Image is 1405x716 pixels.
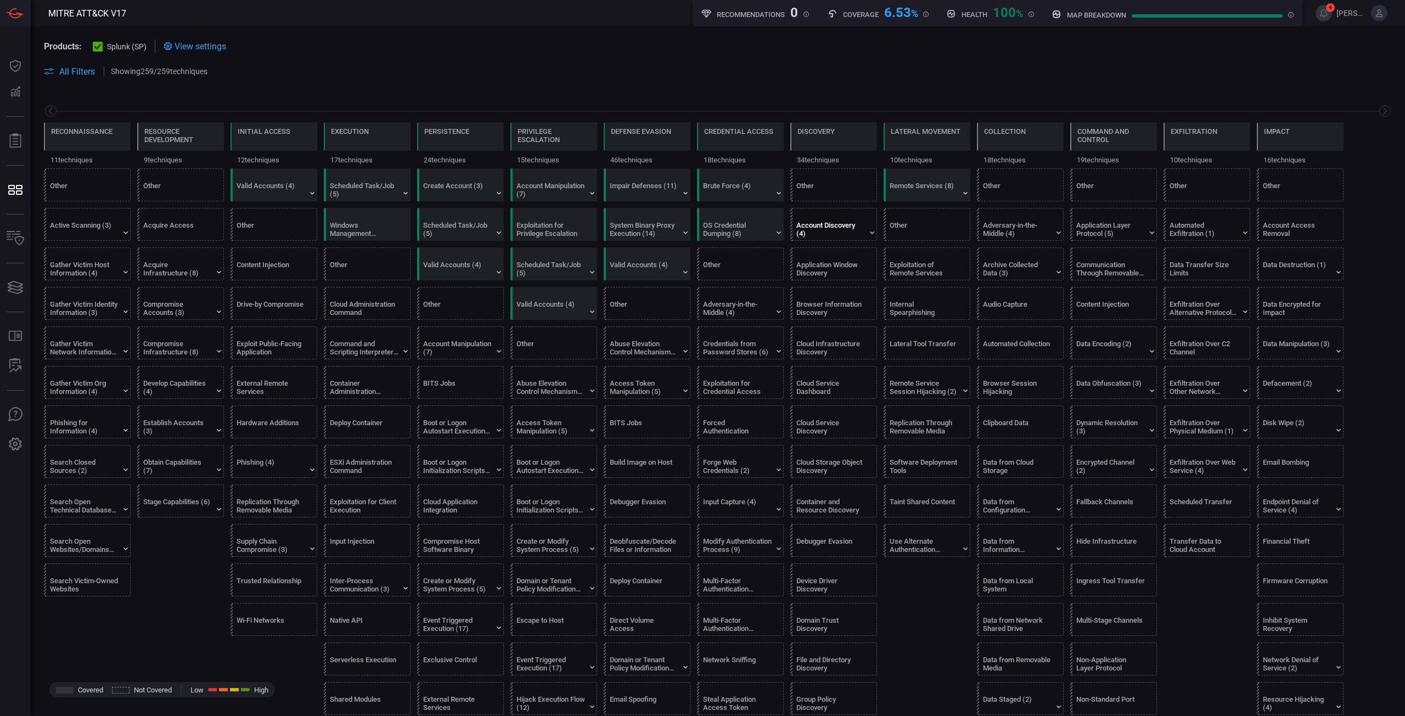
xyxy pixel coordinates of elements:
[983,221,1052,238] div: Adversary-in-the-Middle (4)
[697,208,784,241] div: T1003: OS Credential Dumping
[977,682,1064,715] div: T1074: Data Staged (Not covered)
[1257,247,1344,280] div: T1485: Data Destruction (Not covered)
[510,151,597,168] div: 15 techniques
[510,524,597,557] div: T1543: Create or Modify System Process (Not covered)
[237,221,305,238] div: Other
[697,168,784,201] div: T1110: Brute Force
[48,8,126,19] span: MITRE ATT&CK V17
[796,261,865,277] div: Application Window Discovery
[1263,261,1331,277] div: Data Destruction (1)
[790,151,877,168] div: 34 techniques
[797,127,835,136] div: Discovery
[796,182,865,198] div: Other
[137,287,224,320] div: T1586: Compromise Accounts (Not covered)
[704,127,773,136] div: Credential Access
[175,41,226,52] span: View settings
[44,405,131,438] div: T1598: Phishing for Information (Not covered)
[790,287,877,320] div: T1217: Browser Information Discovery (Not covered)
[324,603,411,636] div: T1106: Native API (Not covered)
[231,445,317,478] div: T1566: Phishing (Not covered)
[44,366,131,399] div: T1591: Gather Victim Org Information (Not covered)
[1070,445,1157,478] div: T1573: Encrypted Channel (Not covered)
[143,221,212,238] div: Acquire Access
[1070,524,1157,557] div: T1665: Hide Infrastructure (Not covered)
[1067,11,1126,19] h5: map breakdown
[977,563,1064,596] div: T1005: Data from Local System (Not covered)
[44,287,131,320] div: T1589: Gather Victim Identity Information (Not covered)
[1257,168,1344,201] div: Other (Not covered)
[324,484,411,517] div: T1203: Exploitation for Client Execution (Not covered)
[137,405,224,438] div: T1585: Establish Accounts (Not covered)
[510,208,597,241] div: T1068: Exploitation for Privilege Escalation
[231,247,317,280] div: T1659: Content Injection (Not covered)
[604,287,690,320] div: Other (Not covered)
[1326,3,1335,12] span: 4
[231,366,317,399] div: T1133: External Remote Services (Not covered)
[604,366,690,399] div: T1134: Access Token Manipulation (Not covered)
[50,221,119,238] div: Active Scanning (3)
[417,603,504,636] div: T1546: Event Triggered Execution (Not covered)
[604,326,690,359] div: T1548: Abuse Elevation Control Mechanism (Not covered)
[510,603,597,636] div: T1611: Escape to Host (Not covered)
[1070,287,1157,320] div: T1659: Content Injection (Not covered)
[1257,642,1344,675] div: T1498: Network Denial of Service (Not covered)
[611,127,671,136] div: Defense Evasion
[1070,122,1157,168] div: TA0011: Command and Control (Not covered)
[324,563,411,596] div: T1559: Inter-Process Communication (Not covered)
[44,326,131,359] div: T1590: Gather Victim Network Information (Not covered)
[510,484,597,517] div: T1037: Boot or Logon Initialization Scripts (Not covered)
[604,524,690,557] div: T1140: Deobfuscate/Decode Files or Information (Not covered)
[890,182,958,198] div: Remote Services (8)
[884,366,970,399] div: T1563: Remote Service Session Hijacking (Not covered)
[977,642,1064,675] div: T1025: Data from Removable Media (Not covered)
[977,603,1064,636] div: T1039: Data from Network Shared Drive (Not covered)
[884,287,970,320] div: T1534: Internal Spearphishing (Not covered)
[2,402,29,428] button: Ask Us A Question
[44,41,82,52] span: Products:
[93,41,147,52] button: Splunk (SP)
[1016,8,1023,19] span: %
[1164,326,1250,359] div: T1041: Exfiltration Over C2 Channel (Not covered)
[983,182,1052,198] div: Other
[518,127,590,144] div: Privilege Escalation
[423,182,492,198] div: Create Account (3)
[510,445,597,478] div: T1547: Boot or Logon Autostart Execution (Not covered)
[790,5,798,18] div: 0
[697,151,784,168] div: 18 techniques
[604,247,690,280] div: T1078: Valid Accounts
[231,287,317,320] div: T1189: Drive-by Compromise (Not covered)
[324,682,411,715] div: T1129: Shared Modules (Not covered)
[790,445,877,478] div: T1619: Cloud Storage Object Discovery (Not covered)
[1257,484,1344,517] div: T1499: Endpoint Denial of Service (Not covered)
[697,682,784,715] div: T1528: Steal Application Access Token (Not covered)
[324,208,411,241] div: T1047: Windows Management Instrumentation
[2,225,29,252] button: Inventory
[604,151,690,168] div: 46 techniques
[417,208,504,241] div: T1053: Scheduled Task/Job
[137,366,224,399] div: T1587: Develop Capabilities (Not covered)
[231,151,317,168] div: 12 techniques
[1257,563,1344,596] div: T1495: Firmware Corruption (Not covered)
[137,151,224,168] div: 9 techniques
[984,127,1026,136] div: Collection
[424,127,469,136] div: Persistence
[417,484,504,517] div: T1671: Cloud Application Integration (Not covered)
[2,431,29,458] button: Preferences
[2,177,29,203] button: MITRE - Detection Posture
[137,208,224,241] div: T1650: Acquire Access (Not covered)
[884,247,970,280] div: T1210: Exploitation of Remote Services (Not covered)
[884,484,970,517] div: T1080: Taint Shared Content (Not covered)
[324,326,411,359] div: T1059: Command and Scripting Interpreter (Not covered)
[1164,168,1250,201] div: Other (Not covered)
[1164,151,1250,168] div: 10 techniques
[44,484,131,517] div: T1596: Search Open Technical Databases (Not covered)
[137,168,224,201] div: Other (Not covered)
[417,151,504,168] div: 24 techniques
[796,221,865,238] div: Account Discovery (4)
[516,300,585,317] div: Valid Accounts (4)
[417,366,504,399] div: T1197: BITS Jobs (Not covered)
[1070,208,1157,241] div: T1071: Application Layer Protocol (Not covered)
[510,247,597,280] div: T1053: Scheduled Task/Job
[790,247,877,280] div: T1010: Application Window Discovery (Not covered)
[417,642,504,675] div: T1668: Exclusive Control (Not covered)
